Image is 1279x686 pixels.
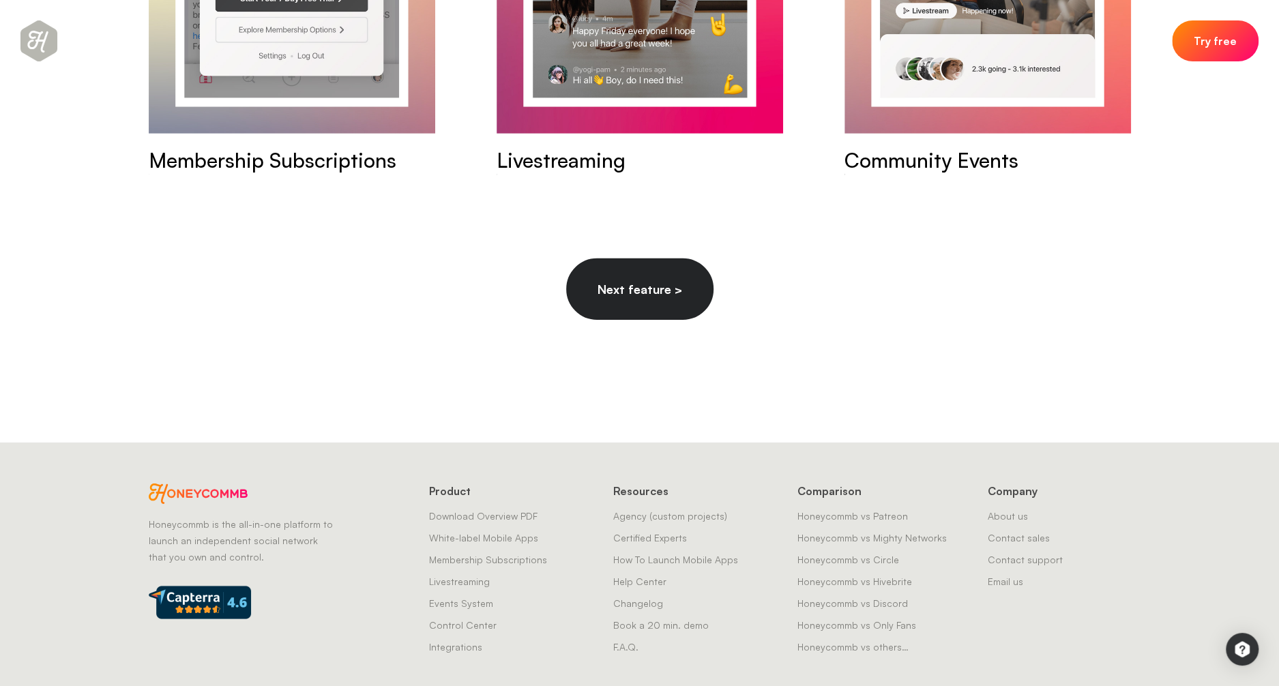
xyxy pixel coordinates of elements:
[613,554,738,565] a: How To Launch Mobile Apps
[613,532,687,543] a: Certified Experts
[613,619,709,631] a: Book a 20 min. demo
[988,532,1050,543] a: Contact sales
[598,282,682,297] span: Next feature >
[429,510,538,522] a: Download Overview PDF
[429,532,538,543] a: White-label Mobile Apps
[429,576,490,587] a: Livestreaming
[613,510,727,522] a: Agency (custom projects)
[613,597,663,609] a: Changelog
[429,641,482,653] a: Integrations
[988,554,1063,565] a: Contact support
[1226,633,1259,666] div: Open Intercom Messenger
[1194,34,1237,48] span: Try free
[988,483,1131,498] div: Company
[797,597,908,609] a: Honeycommb vs Discord
[797,510,908,522] a: Honeycommb vs Patreon
[797,641,909,653] a: Honeycommb vs others…
[149,145,396,175] div: Membership Subscriptions
[497,145,626,175] div: Livestreaming
[844,145,1018,175] div: Community Events
[797,619,916,631] a: Honeycommb vs Only Fans
[20,20,57,61] span: Scroll to top
[797,576,912,587] a: Honeycommb vs Hivebrite
[149,586,251,619] img: e8cc98b45b82100af0abcdb92269b11b.png
[613,483,756,498] div: Resources
[429,619,497,631] a: Control Center
[797,483,947,498] div: Comparison
[988,576,1023,587] a: Email us
[429,483,572,498] div: Product
[429,597,493,609] a: Events System
[613,576,666,587] a: Help Center
[797,532,947,543] a: Honeycommb vs Mighty Networks
[988,510,1028,522] a: About us
[566,258,714,320] a: Next feature >
[429,554,547,565] a: Membership Subscriptions
[797,554,899,565] a: Honeycommb vs Circle
[1172,20,1259,61] a: Try free
[613,641,638,653] a: F.A.Q.
[149,516,333,565] p: Honeycommb is the all-in-one platform to launch an independent social network that you own and co...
